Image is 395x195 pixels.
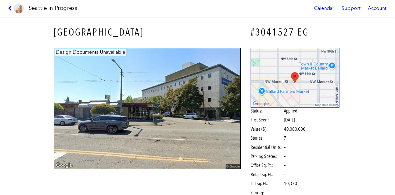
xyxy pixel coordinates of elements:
span: – [284,144,286,151]
img: staticmap [251,48,340,108]
span: – [284,171,286,178]
span: Retail Sq. Ft.: [251,171,283,178]
h4: #3041527-EG [251,25,340,39]
span: Parking Spaces: [251,153,283,160]
img: 1723_NW_MARKET_ST_SEATTLE.jpg [54,48,241,169]
span: Status: [251,108,283,114]
h3: [GEOGRAPHIC_DATA] [54,25,241,39]
figcaption: Design Documents Unavailable [55,49,126,56]
span: Office Sq. Ft.: [251,162,283,169]
span: [DATE] [284,117,295,123]
span: 10,370 [284,180,297,187]
span: – [284,162,286,169]
span: 40,000,000 [284,126,306,133]
span: Lot Sq. Ft.: [251,180,283,187]
span: First Seen: [251,117,283,123]
span: Value ($): [251,126,283,133]
h1: Seattle in Progress [29,4,77,12]
span: Applied [284,108,297,114]
img: favicon-96x96.png [14,3,24,13]
span: 7 [284,135,286,142]
span: Residential Units: [251,144,283,151]
span: Stories: [251,135,283,142]
span: – [284,153,286,160]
